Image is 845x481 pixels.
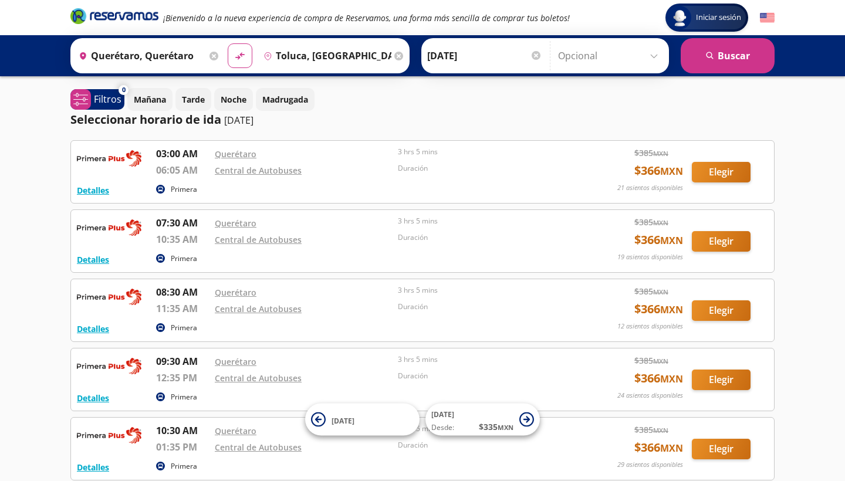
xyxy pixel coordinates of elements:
img: RESERVAMOS [77,216,141,239]
small: MXN [498,423,513,432]
p: 21 asientos disponibles [617,183,683,193]
p: 01:35 PM [156,440,209,454]
p: 11:35 AM [156,302,209,316]
p: Primera [171,461,197,472]
a: Brand Logo [70,7,158,28]
p: 12 asientos disponibles [617,321,683,331]
button: [DATE] [305,404,420,436]
a: Central de Autobuses [215,234,302,245]
a: Querétaro [215,218,256,229]
button: Detalles [77,392,109,404]
button: Elegir [692,162,751,182]
span: $ 366 [634,231,683,249]
p: 10:35 AM [156,232,209,246]
button: [DATE]Desde:$335MXN [425,404,540,436]
input: Elegir Fecha [427,41,542,70]
p: Duración [398,440,575,450]
p: Filtros [94,92,121,106]
p: 07:30 AM [156,216,209,230]
p: Seleccionar horario de ida [70,111,221,128]
small: MXN [653,287,668,296]
input: Opcional [558,41,663,70]
input: Buscar Destino [259,41,391,70]
p: Duración [398,232,575,243]
small: MXN [653,149,668,158]
p: Duración [398,302,575,312]
span: $ 366 [634,162,683,179]
button: Elegir [692,300,751,321]
p: Tarde [182,93,205,106]
a: Querétaro [215,425,256,436]
a: Central de Autobuses [215,165,302,176]
span: $ 366 [634,300,683,318]
p: 3 hrs 5 mins [398,285,575,296]
p: 12:35 PM [156,371,209,385]
p: Mañana [134,93,166,106]
span: [DATE] [431,409,454,419]
small: MXN [660,303,683,316]
span: [DATE] [332,415,354,425]
p: Duración [398,163,575,174]
p: 24 asientos disponibles [617,391,683,401]
button: Detalles [77,253,109,266]
a: Querétaro [215,287,256,298]
p: Madrugada [262,93,308,106]
span: $ 385 [634,285,668,297]
span: $ 385 [634,424,668,436]
small: MXN [660,234,683,247]
span: 0 [122,85,126,95]
p: Noche [221,93,246,106]
small: MXN [660,372,683,385]
input: Buscar Origen [74,41,207,70]
button: English [760,11,775,25]
a: Central de Autobuses [215,442,302,453]
small: MXN [653,357,668,365]
button: 0Filtros [70,89,124,110]
img: RESERVAMOS [77,147,141,170]
button: Detalles [77,323,109,335]
small: MXN [653,426,668,435]
button: Madrugada [256,88,315,111]
img: RESERVAMOS [77,354,141,378]
button: Tarde [175,88,211,111]
span: $ 366 [634,370,683,387]
p: 3 hrs 5 mins [398,216,575,226]
a: Central de Autobuses [215,303,302,314]
p: Primera [171,392,197,402]
em: ¡Bienvenido a la nueva experiencia de compra de Reservamos, una forma más sencilla de comprar tus... [163,12,570,23]
small: MXN [660,442,683,455]
p: 09:30 AM [156,354,209,368]
p: Primera [171,184,197,195]
span: $ 366 [634,439,683,456]
p: Primera [171,253,197,264]
p: [DATE] [224,113,253,127]
span: Iniciar sesión [691,12,746,23]
p: 3 hrs 5 mins [398,354,575,365]
span: $ 385 [634,216,668,228]
button: Elegir [692,439,751,459]
p: 03:00 AM [156,147,209,161]
a: Querétaro [215,356,256,367]
img: RESERVAMOS [77,285,141,309]
button: Mañana [127,88,173,111]
p: 10:30 AM [156,424,209,438]
button: Detalles [77,184,109,197]
button: Buscar [681,38,775,73]
p: Duración [398,371,575,381]
span: $ 385 [634,147,668,159]
button: Detalles [77,461,109,473]
a: Querétaro [215,148,256,160]
p: 19 asientos disponibles [617,252,683,262]
p: 29 asientos disponibles [617,460,683,470]
small: MXN [660,165,683,178]
i: Brand Logo [70,7,158,25]
p: 08:30 AM [156,285,209,299]
p: 3 hrs 5 mins [398,147,575,157]
span: $ 335 [479,421,513,433]
small: MXN [653,218,668,227]
button: Elegir [692,370,751,390]
p: Primera [171,323,197,333]
span: Desde: [431,422,454,433]
button: Elegir [692,231,751,252]
button: Noche [214,88,253,111]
